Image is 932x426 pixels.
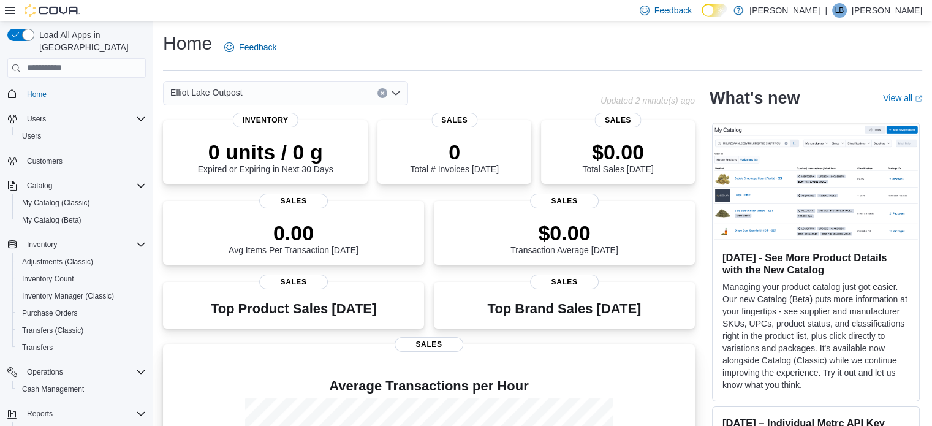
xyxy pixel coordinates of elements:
[17,129,46,143] a: Users
[835,3,844,18] span: LB
[229,221,358,255] div: Avg Items Per Transaction [DATE]
[710,88,800,108] h2: What's new
[259,275,328,289] span: Sales
[2,85,151,103] button: Home
[17,340,146,355] span: Transfers
[22,343,53,352] span: Transfers
[12,127,151,145] button: Users
[915,95,922,102] svg: External link
[22,308,78,318] span: Purchase Orders
[17,323,146,338] span: Transfers (Classic)
[12,194,151,211] button: My Catalog (Classic)
[510,221,618,245] p: $0.00
[239,41,276,53] span: Feedback
[2,236,151,253] button: Inventory
[2,405,151,422] button: Reports
[27,181,52,191] span: Catalog
[233,113,298,127] span: Inventory
[22,406,58,421] button: Reports
[22,153,146,169] span: Customers
[488,302,642,316] h3: Top Brand Sales [DATE]
[17,272,146,286] span: Inventory Count
[749,3,820,18] p: [PERSON_NAME]
[12,211,151,229] button: My Catalog (Beta)
[17,213,86,227] a: My Catalog (Beta)
[22,178,146,193] span: Catalog
[582,140,653,164] p: $0.00
[27,409,53,419] span: Reports
[163,31,212,56] h1: Home
[530,275,599,289] span: Sales
[17,129,146,143] span: Users
[27,114,46,124] span: Users
[702,4,727,17] input: Dark Mode
[595,113,641,127] span: Sales
[395,337,463,352] span: Sales
[22,87,51,102] a: Home
[17,382,89,397] a: Cash Management
[198,140,333,164] p: 0 units / 0 g
[2,152,151,170] button: Customers
[22,178,57,193] button: Catalog
[12,270,151,287] button: Inventory Count
[2,363,151,381] button: Operations
[27,240,57,249] span: Inventory
[22,237,62,252] button: Inventory
[2,177,151,194] button: Catalog
[17,306,146,321] span: Purchase Orders
[211,302,376,316] h3: Top Product Sales [DATE]
[377,88,387,98] button: Clear input
[510,221,618,255] div: Transaction Average [DATE]
[22,198,90,208] span: My Catalog (Classic)
[852,3,922,18] p: [PERSON_NAME]
[22,365,146,379] span: Operations
[530,194,599,208] span: Sales
[832,3,847,18] div: Laura Burns
[17,306,83,321] a: Purchase Orders
[22,365,68,379] button: Operations
[410,140,498,164] p: 0
[17,254,146,269] span: Adjustments (Classic)
[170,85,243,100] span: Elliot Lake Outpost
[17,213,146,227] span: My Catalog (Beta)
[722,251,909,276] h3: [DATE] - See More Product Details with the New Catalog
[431,113,477,127] span: Sales
[27,89,47,99] span: Home
[25,4,80,17] img: Cova
[22,406,146,421] span: Reports
[722,281,909,391] p: Managing your product catalog just got easier. Our new Catalog (Beta) puts more information at yo...
[34,29,146,53] span: Load All Apps in [GEOGRAPHIC_DATA]
[654,4,692,17] span: Feedback
[219,35,281,59] a: Feedback
[22,215,81,225] span: My Catalog (Beta)
[12,253,151,270] button: Adjustments (Classic)
[17,272,79,286] a: Inventory Count
[17,340,58,355] a: Transfers
[22,112,51,126] button: Users
[22,384,84,394] span: Cash Management
[22,154,67,169] a: Customers
[22,291,114,301] span: Inventory Manager (Classic)
[22,274,74,284] span: Inventory Count
[12,381,151,398] button: Cash Management
[600,96,695,105] p: Updated 2 minute(s) ago
[27,367,63,377] span: Operations
[12,305,151,322] button: Purchase Orders
[2,110,151,127] button: Users
[17,382,146,397] span: Cash Management
[173,379,685,394] h4: Average Transactions per Hour
[229,221,358,245] p: 0.00
[17,289,119,303] a: Inventory Manager (Classic)
[22,325,83,335] span: Transfers (Classic)
[22,112,146,126] span: Users
[27,156,63,166] span: Customers
[17,254,98,269] a: Adjustments (Classic)
[12,287,151,305] button: Inventory Manager (Classic)
[582,140,653,174] div: Total Sales [DATE]
[410,140,498,174] div: Total # Invoices [DATE]
[12,322,151,339] button: Transfers (Classic)
[12,339,151,356] button: Transfers
[259,194,328,208] span: Sales
[22,237,146,252] span: Inventory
